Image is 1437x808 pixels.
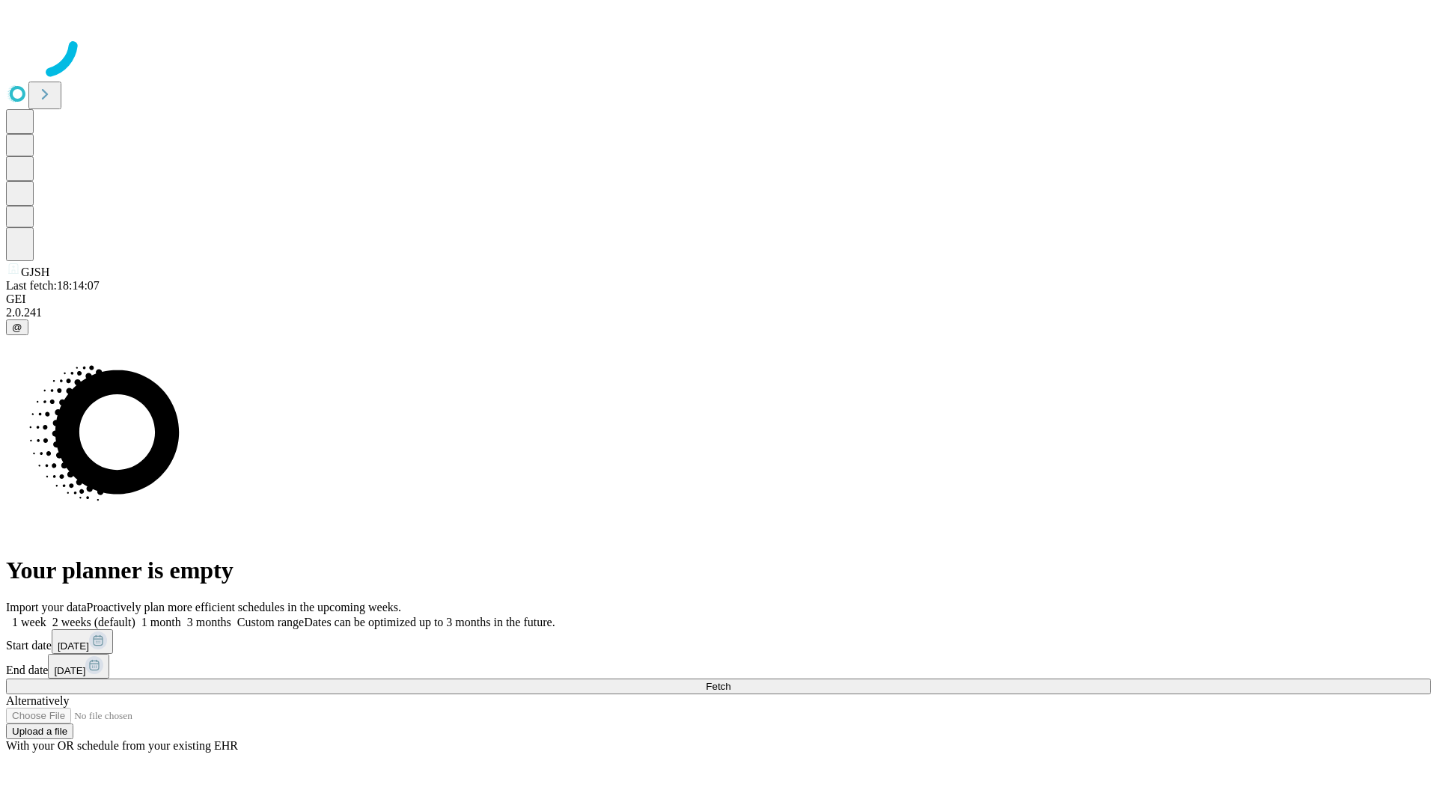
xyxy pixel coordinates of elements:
[52,629,113,654] button: [DATE]
[6,306,1431,319] div: 2.0.241
[12,616,46,628] span: 1 week
[6,293,1431,306] div: GEI
[6,629,1431,654] div: Start date
[58,640,89,652] span: [DATE]
[48,654,109,679] button: [DATE]
[187,616,231,628] span: 3 months
[237,616,304,628] span: Custom range
[54,665,85,676] span: [DATE]
[6,739,238,752] span: With your OR schedule from your existing EHR
[6,679,1431,694] button: Fetch
[304,616,555,628] span: Dates can be optimized up to 3 months in the future.
[12,322,22,333] span: @
[6,694,69,707] span: Alternatively
[6,723,73,739] button: Upload a file
[6,601,87,613] span: Import your data
[52,616,135,628] span: 2 weeks (default)
[6,319,28,335] button: @
[21,266,49,278] span: GJSH
[6,279,100,292] span: Last fetch: 18:14:07
[706,681,730,692] span: Fetch
[141,616,181,628] span: 1 month
[87,601,401,613] span: Proactively plan more efficient schedules in the upcoming weeks.
[6,654,1431,679] div: End date
[6,557,1431,584] h1: Your planner is empty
